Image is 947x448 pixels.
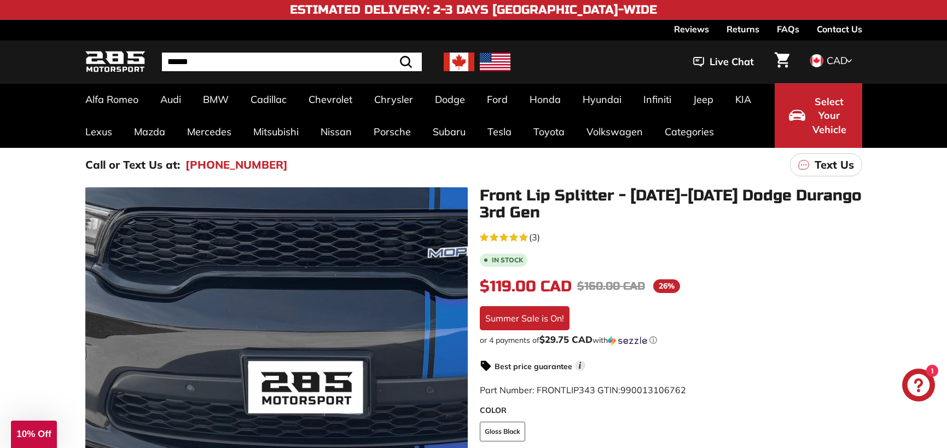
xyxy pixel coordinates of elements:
[817,20,862,38] a: Contact Us
[608,336,647,346] img: Sezzle
[519,83,572,116] a: Honda
[495,361,572,371] strong: Best price guarantee
[529,231,540,244] span: (3)
[480,335,862,346] div: or 4 payments of with
[424,83,476,116] a: Dodge
[724,83,762,116] a: KIA
[149,83,192,116] a: Audi
[74,83,149,116] a: Alfa Romeo
[632,83,682,116] a: Infiniti
[192,83,240,116] a: BMW
[480,229,862,244] a: 5.0 rating (3 votes)
[363,116,422,148] a: Porsche
[575,360,585,371] span: i
[777,20,799,38] a: FAQs
[242,116,310,148] a: Mitsubishi
[710,55,754,69] span: Live Chat
[682,83,724,116] a: Jeep
[480,187,862,221] h1: Front Lip Splitter - [DATE]-[DATE] Dodge Durango 3rd Gen
[827,54,847,67] span: CAD
[298,83,363,116] a: Chevrolet
[16,429,51,439] span: 10% Off
[492,257,523,263] b: In stock
[310,116,363,148] a: Nissan
[572,83,632,116] a: Hyundai
[162,53,422,71] input: Search
[653,279,680,293] span: 26%
[679,48,768,76] button: Live Chat
[522,116,576,148] a: Toyota
[790,153,862,176] a: Text Us
[74,116,123,148] a: Lexus
[85,49,146,75] img: Logo_285_Motorsport_areodynamics_components
[422,116,477,148] a: Subaru
[815,157,854,173] p: Text Us
[899,369,938,404] inbox-online-store-chat: Shopify online store chat
[480,405,862,416] label: COLOR
[727,20,759,38] a: Returns
[654,116,725,148] a: Categories
[674,20,709,38] a: Reviews
[185,157,288,173] a: [PHONE_NUMBER]
[85,157,180,173] p: Call or Text Us at:
[123,116,176,148] a: Mazda
[476,83,519,116] a: Ford
[363,83,424,116] a: Chrysler
[480,277,572,296] span: $119.00 CAD
[576,116,654,148] a: Volkswagen
[477,116,522,148] a: Tesla
[290,3,657,16] h4: Estimated Delivery: 2-3 Days [GEOGRAPHIC_DATA]-Wide
[480,384,686,395] span: Part Number: FRONTLIP343 GTIN:
[577,279,645,293] span: $160.00 CAD
[539,334,592,345] span: $29.75 CAD
[480,335,862,346] div: or 4 payments of$29.75 CADwithSezzle Click to learn more about Sezzle
[811,95,848,137] span: Select Your Vehicle
[480,306,570,330] div: Summer Sale is On!
[240,83,298,116] a: Cadillac
[176,116,242,148] a: Mercedes
[775,83,862,148] button: Select Your Vehicle
[11,421,57,448] div: 10% Off
[620,384,686,395] span: 990013106762
[768,43,796,81] a: Cart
